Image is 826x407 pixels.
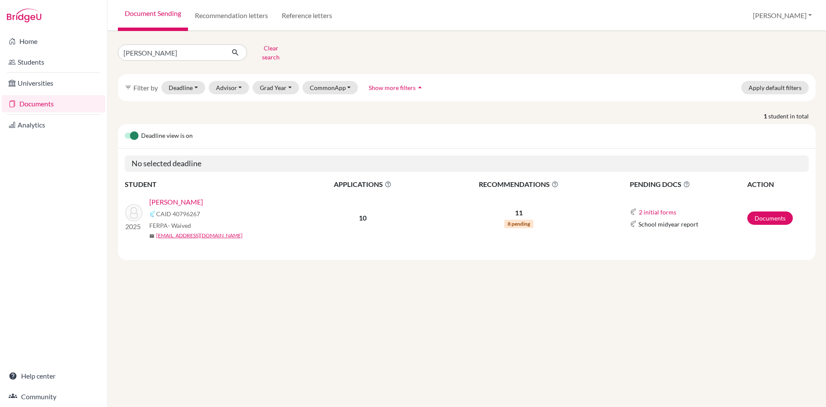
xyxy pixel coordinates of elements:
strong: 1 [764,112,768,121]
button: [PERSON_NAME] [749,7,816,24]
img: Common App logo [149,211,156,217]
button: 2 initial forms [638,207,677,217]
span: student in total [768,112,816,121]
a: Universities [2,75,105,92]
span: - Waived [168,222,191,229]
a: Analytics [2,116,105,134]
i: filter_list [125,84,132,91]
span: Filter by [133,84,158,92]
span: Deadline view is on [141,131,193,141]
a: Documents [747,211,793,225]
i: arrow_drop_up [416,83,424,92]
button: Show more filtersarrow_drop_up [361,81,431,94]
a: Help center [2,367,105,385]
img: Common App logo [630,221,637,227]
button: Apply default filters [741,81,809,94]
img: Common App logo [630,208,637,215]
a: [EMAIL_ADDRESS][DOMAIN_NAME] [156,232,243,239]
p: 2025 [125,221,142,232]
span: PENDING DOCS [630,179,746,190]
th: STUDENT [125,179,297,190]
span: Show more filters [369,84,416,91]
button: Deadline [161,81,205,94]
h5: No selected deadline [125,155,809,172]
img: Paudel, Pratyush [125,204,142,221]
span: 8 pending [504,220,533,228]
a: [PERSON_NAME] [149,197,203,207]
button: Advisor [209,81,250,94]
img: Bridge-U [7,9,41,22]
span: APPLICATIONS [297,179,428,190]
span: mail [149,233,154,239]
button: Clear search [247,41,295,64]
input: Find student by name... [118,44,225,61]
span: FERPA [149,221,191,230]
span: School midyear report [638,220,698,229]
b: 10 [359,214,367,222]
p: 11 [429,208,609,218]
a: Home [2,33,105,50]
a: Students [2,53,105,71]
button: CommonApp [302,81,358,94]
th: ACTION [747,179,809,190]
span: CAID 40796267 [156,209,200,218]
span: RECOMMENDATIONS [429,179,609,190]
a: Community [2,388,105,405]
a: Documents [2,95,105,112]
button: Grad Year [253,81,299,94]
